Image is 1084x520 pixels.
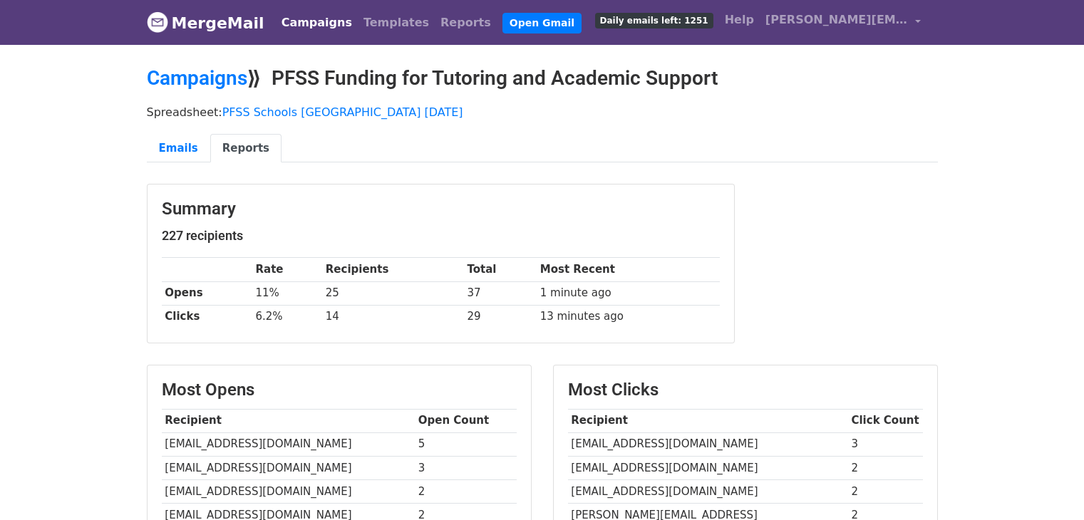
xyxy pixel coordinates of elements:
[162,456,415,479] td: [EMAIL_ADDRESS][DOMAIN_NAME]
[415,432,517,456] td: 5
[537,258,720,281] th: Most Recent
[589,6,719,34] a: Daily emails left: 1251
[502,13,582,33] a: Open Gmail
[210,134,282,163] a: Reports
[162,409,415,432] th: Recipient
[415,479,517,503] td: 2
[848,479,923,503] td: 2
[464,305,537,328] td: 29
[162,432,415,456] td: [EMAIL_ADDRESS][DOMAIN_NAME]
[848,409,923,432] th: Click Count
[568,456,848,479] td: [EMAIL_ADDRESS][DOMAIN_NAME]
[537,281,720,305] td: 1 minute ago
[848,456,923,479] td: 2
[568,432,848,456] td: [EMAIL_ADDRESS][DOMAIN_NAME]
[322,281,464,305] td: 25
[252,258,322,281] th: Rate
[252,305,322,328] td: 6.2%
[162,305,252,328] th: Clicks
[848,432,923,456] td: 3
[276,9,358,37] a: Campaigns
[162,228,720,244] h5: 227 recipients
[322,258,464,281] th: Recipients
[147,66,247,90] a: Campaigns
[765,11,908,28] span: [PERSON_NAME][EMAIL_ADDRESS][DOMAIN_NAME]
[435,9,497,37] a: Reports
[719,6,760,34] a: Help
[222,105,463,119] a: PFSS Schools [GEOGRAPHIC_DATA] [DATE]
[568,409,848,432] th: Recipient
[162,199,720,219] h3: Summary
[147,11,168,33] img: MergeMail logo
[252,281,322,305] td: 11%
[322,305,464,328] td: 14
[595,13,713,28] span: Daily emails left: 1251
[358,9,435,37] a: Templates
[162,380,517,400] h3: Most Opens
[415,456,517,479] td: 3
[162,281,252,305] th: Opens
[537,305,720,328] td: 13 minutes ago
[760,6,926,39] a: [PERSON_NAME][EMAIL_ADDRESS][DOMAIN_NAME]
[162,479,415,503] td: [EMAIL_ADDRESS][DOMAIN_NAME]
[464,281,537,305] td: 37
[415,409,517,432] th: Open Count
[568,479,848,503] td: [EMAIL_ADDRESS][DOMAIN_NAME]
[568,380,923,400] h3: Most Clicks
[464,258,537,281] th: Total
[147,8,264,38] a: MergeMail
[147,105,938,120] p: Spreadsheet:
[147,134,210,163] a: Emails
[147,66,938,90] h2: ⟫ PFSS Funding for Tutoring and Academic Support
